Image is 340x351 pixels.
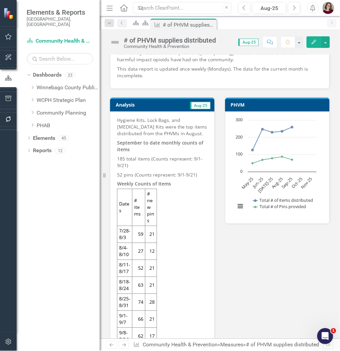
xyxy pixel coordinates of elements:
[33,147,52,155] a: Reports
[116,102,161,107] h3: Analysis
[163,21,215,29] div: # of PHVM supplies distributed
[145,294,157,311] td: 28
[221,342,244,348] a: Measures
[117,181,171,187] strong: Weekly Counts of Items
[37,122,100,130] a: PHAB
[117,294,132,311] td: 8/25-8/31
[231,102,326,107] h3: PHVM
[257,176,274,194] text: [DATE]-25
[271,131,274,134] path: Jul-25, 229. Total # of items distributed.
[236,151,243,157] text: 100
[145,311,157,328] td: 21
[117,140,204,153] strong: September to date monthly counts of items
[145,260,157,277] td: 21
[331,328,336,334] span: 1
[117,277,132,294] td: 8/18-8/24
[236,117,243,123] text: 300
[117,154,208,170] p: 185 total items (Counts represent: 9/1-9/21)
[253,2,286,14] button: Aug-25
[270,176,284,190] text: Aug-25
[3,7,15,19] img: ClearPoint Strategy
[253,197,314,203] button: Show Total # of items distributed
[253,204,307,210] button: Show Total # of Pins provided
[124,37,216,44] div: # of PHVM supplies distributed
[117,189,132,226] td: Dates
[291,126,294,129] path: Sep-25, 259. Total # of items distributed.
[55,148,66,154] div: 12
[132,243,145,260] td: 27
[132,189,145,226] td: # items
[252,149,254,152] path: May-25, 126. Total # of items distributed.
[281,130,284,133] path: Aug-25, 235. Total # of items distributed.
[291,159,294,161] path: Sep-25, 70. Total # of Pins provided.
[145,226,157,243] td: 21
[251,176,264,189] text: Jun-25
[280,176,294,190] text: Sep-25
[59,135,69,141] div: 45
[299,176,313,190] text: Nov-25
[117,328,132,345] td: 9/8-9/14
[236,202,245,211] button: View chart menu, Chart
[261,159,264,161] path: Jun-25, 69. Total # of Pins provided.
[145,328,157,345] td: 17
[132,260,145,277] td: 52
[117,226,132,243] td: 7/28-8/3
[117,260,132,277] td: 8/11-8/17
[27,16,93,27] small: [GEOGRAPHIC_DATA], [GEOGRAPHIC_DATA]
[117,311,132,328] td: 9/1-9/7
[143,342,218,348] a: Community Health & Prevention
[317,328,333,344] iframe: Intercom live chat
[132,226,145,243] td: 59
[117,243,132,260] td: 8/4-8/10
[33,135,55,142] a: Elements
[27,37,93,45] a: Community Health & Prevention
[117,170,208,179] p: 52 pins (Counts represent: 9/1-9/21)
[133,341,323,349] div: » »
[232,117,320,217] svg: Interactive chart
[33,71,62,79] a: Dashboards
[290,176,304,189] text: Oct-25
[246,342,319,348] div: # of PHVM supplies distributed
[232,117,323,217] div: Chart. Highcharts interactive chart.
[132,311,145,328] td: 66
[132,277,145,294] td: 63
[132,294,145,311] td: 74
[261,128,264,131] path: Jun-25, 247. Total # of items distributed.
[37,84,100,92] a: Winnebago County Public Health
[65,72,76,78] div: 23
[252,162,254,165] path: May-25, 49. Total # of Pins provided.
[117,117,208,138] p: Hygiene Kits, Lock Bags, and [MEDICAL_DATA] Kits were the top items distributed from the PHVMs in...
[124,44,216,49] div: Community Health & Prevention
[133,2,232,14] input: Search ClearPoint...
[241,168,243,174] text: 0
[145,189,157,226] td: # new pins
[271,157,274,160] path: Jul-25, 78. Total # of Pins provided.
[240,176,255,190] text: May-25
[37,97,100,104] a: WCPH Strategic Plan
[110,37,120,48] img: Not Defined
[190,102,211,109] span: Aug-25
[27,8,93,16] span: Elements & Reports
[255,4,284,12] div: Aug-25
[27,53,93,65] input: Search Below...
[37,109,100,117] a: Community Planning
[145,277,157,294] td: 21
[145,243,157,260] td: 12
[236,134,243,140] text: 200
[117,64,323,80] p: This data report is updated once weekly (Mondays). The data for the current month is incomplete.
[322,2,334,14] img: Sarahjean Schluechtermann
[132,328,145,345] td: 62
[239,39,259,46] span: Aug-25
[281,156,284,158] path: Aug-25, 87. Total # of Pins provided.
